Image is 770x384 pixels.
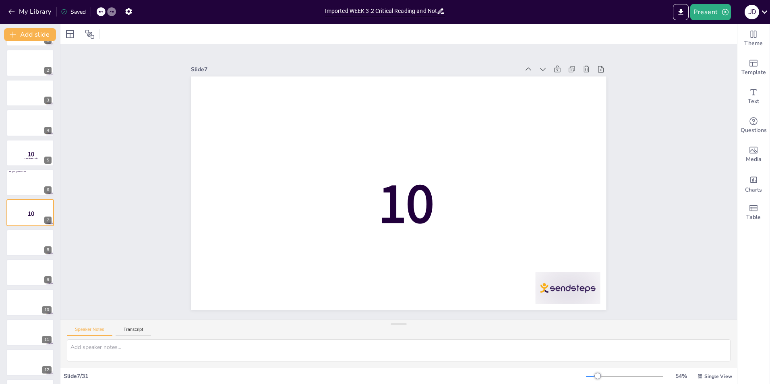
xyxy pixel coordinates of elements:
[64,28,77,41] div: Layout
[745,5,759,19] div: J D
[745,186,762,194] span: Charts
[741,126,767,135] span: Questions
[737,169,770,198] div: Add charts and graphs
[737,140,770,169] div: Add images, graphics, shapes or video
[6,5,55,18] button: My Library
[44,97,52,104] div: 3
[6,50,54,76] div: 2
[4,28,56,41] button: Add slide
[44,276,52,283] div: 9
[44,246,52,254] div: 8
[191,66,519,73] div: Slide 7
[746,213,761,222] span: Table
[42,336,52,343] div: 11
[67,327,112,336] button: Speaker Notes
[9,171,27,173] span: Ask your question here...
[325,5,437,17] input: Insert title
[6,349,54,376] div: 12
[61,8,86,16] div: Saved
[28,150,34,159] span: 10
[671,372,691,380] div: 54 %
[44,186,52,194] div: 6
[25,157,37,159] span: Countdown - title
[44,127,52,134] div: 4
[28,210,34,219] span: 10
[64,372,586,380] div: Slide 7 / 31
[690,4,731,20] button: Present
[748,97,759,106] span: Text
[737,111,770,140] div: Get real-time input from your audience
[737,24,770,53] div: Change the overall theme
[704,373,732,380] span: Single View
[44,67,52,74] div: 2
[746,155,762,164] span: Media
[378,166,435,242] span: 10
[6,109,54,136] div: 4
[741,68,766,77] span: Template
[6,80,54,106] div: 3
[44,217,52,224] div: 7
[42,366,52,374] div: 12
[6,169,54,196] div: 6
[6,199,54,226] div: 7
[6,140,54,166] div: 5
[85,29,95,39] span: Position
[6,289,54,316] div: 10
[44,157,52,164] div: 5
[116,327,151,336] button: Transcript
[6,259,54,286] div: 9
[737,82,770,111] div: Add text boxes
[6,229,54,256] div: 8
[6,319,54,346] div: 11
[673,4,689,20] button: Export to PowerPoint
[42,306,52,314] div: 10
[737,53,770,82] div: Add ready made slides
[745,4,759,20] button: J D
[744,39,763,48] span: Theme
[737,198,770,227] div: Add a table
